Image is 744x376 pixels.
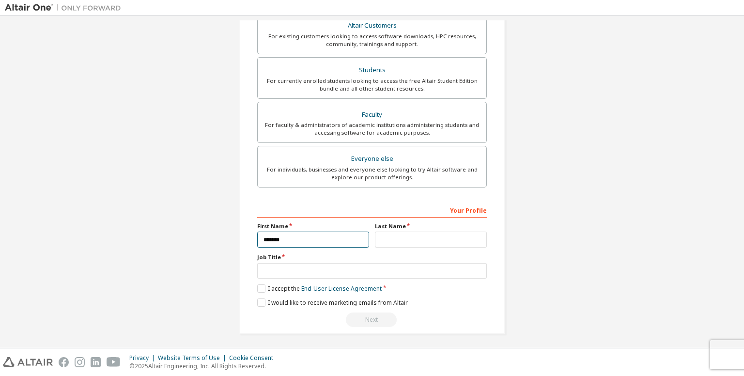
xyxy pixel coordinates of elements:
[263,32,480,48] div: For existing customers looking to access software downloads, HPC resources, community, trainings ...
[257,313,487,327] div: Read and acccept EULA to continue
[3,357,53,367] img: altair_logo.svg
[375,222,487,230] label: Last Name
[59,357,69,367] img: facebook.svg
[158,354,229,362] div: Website Terms of Use
[107,357,121,367] img: youtube.svg
[5,3,126,13] img: Altair One
[263,77,480,93] div: For currently enrolled students looking to access the free Altair Student Edition bundle and all ...
[263,19,480,32] div: Altair Customers
[263,108,480,122] div: Faculty
[263,152,480,166] div: Everyone else
[257,298,408,307] label: I would like to receive marketing emails from Altair
[75,357,85,367] img: instagram.svg
[263,121,480,137] div: For faculty & administrators of academic institutions administering students and accessing softwa...
[257,202,487,218] div: Your Profile
[257,253,487,261] label: Job Title
[91,357,101,367] img: linkedin.svg
[129,354,158,362] div: Privacy
[263,166,480,181] div: For individuals, businesses and everyone else looking to try Altair software and explore our prod...
[263,63,480,77] div: Students
[257,222,369,230] label: First Name
[301,284,382,293] a: End-User License Agreement
[129,362,279,370] p: © 2025 Altair Engineering, Inc. All Rights Reserved.
[257,284,382,293] label: I accept the
[229,354,279,362] div: Cookie Consent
